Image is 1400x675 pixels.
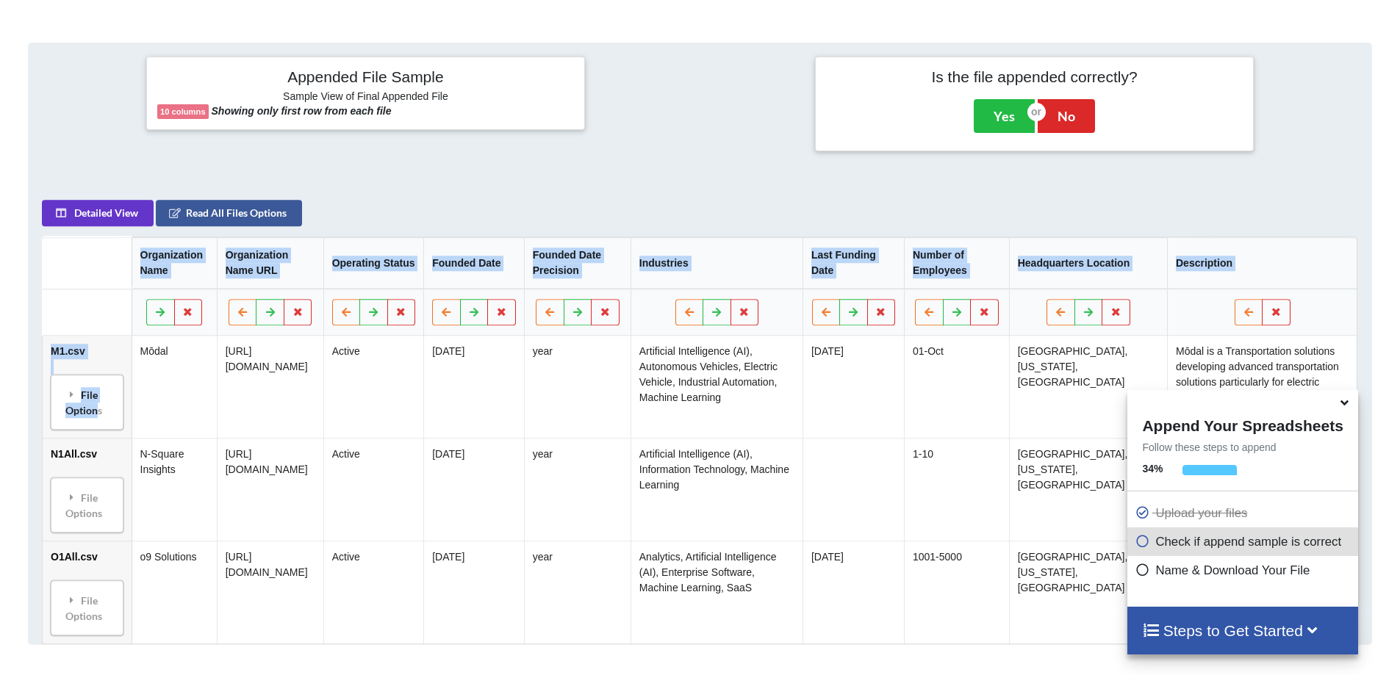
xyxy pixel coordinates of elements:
[323,336,424,438] td: Active
[157,68,574,88] h4: Appended File Sample
[55,482,119,528] div: File Options
[424,237,525,289] th: Founded Date
[631,336,803,438] td: Artificial Intelligence (AI), Autonomous Vehicles, Electric Vehicle, Industrial Automation, Machi...
[803,237,904,289] th: Last Funding Date
[132,541,217,643] td: o9 Solutions
[1135,561,1354,580] p: Name & Download Your File
[43,336,132,438] td: M1.csv
[524,336,631,438] td: year
[1009,237,1167,289] th: Headquarters Location
[323,541,424,643] td: Active
[323,438,424,541] td: Active
[1167,237,1357,289] th: Description
[55,585,119,631] div: File Options
[160,107,206,116] b: 10 columns
[524,541,631,643] td: year
[974,99,1035,133] button: Yes
[43,438,132,541] td: N1All.csv
[904,237,1009,289] th: Number of Employees
[55,379,119,425] div: File Options
[631,438,803,541] td: Artificial Intelligence (AI), Information Technology, Machine Learning
[1142,463,1163,474] b: 34 %
[132,336,217,438] td: Mōdal
[904,541,1009,643] td: 1001-5000
[157,90,574,105] h6: Sample View of Final Appended File
[212,105,392,117] b: Showing only first row from each file
[217,237,323,289] th: Organization Name URL
[524,237,631,289] th: Founded Date Precision
[1009,541,1167,643] td: [GEOGRAPHIC_DATA], [US_STATE], [GEOGRAPHIC_DATA]
[803,336,904,438] td: [DATE]
[217,438,323,541] td: [URL][DOMAIN_NAME]
[132,438,217,541] td: N-Square Insights
[42,200,154,226] button: Detailed View
[323,237,424,289] th: Operating Status
[424,438,525,541] td: [DATE]
[217,336,323,438] td: [URL][DOMAIN_NAME]
[156,200,302,226] button: Read All Files Options
[1009,336,1167,438] td: [GEOGRAPHIC_DATA], [US_STATE], [GEOGRAPHIC_DATA]
[1167,336,1357,438] td: Mōdal is a Transportation solutions developing advanced transportation solutions particularly for...
[904,336,1009,438] td: 01-Oct
[1038,99,1095,133] button: No
[524,438,631,541] td: year
[217,541,323,643] td: [URL][DOMAIN_NAME]
[1127,440,1357,455] p: Follow these steps to append
[1009,438,1167,541] td: [GEOGRAPHIC_DATA], [US_STATE], [GEOGRAPHIC_DATA]
[904,438,1009,541] td: 1-10
[424,336,525,438] td: [DATE]
[132,237,217,289] th: Organization Name
[631,541,803,643] td: Analytics, Artificial Intelligence (AI), Enterprise Software, Machine Learning, SaaS
[803,541,904,643] td: [DATE]
[1135,533,1354,551] p: Check if append sample is correct
[1127,413,1357,435] h4: Append Your Spreadsheets
[826,68,1243,86] h4: Is the file appended correctly?
[424,541,525,643] td: [DATE]
[43,541,132,643] td: O1All.csv
[631,237,803,289] th: Industries
[1142,621,1343,640] h4: Steps to Get Started
[1135,504,1354,522] p: Upload your files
